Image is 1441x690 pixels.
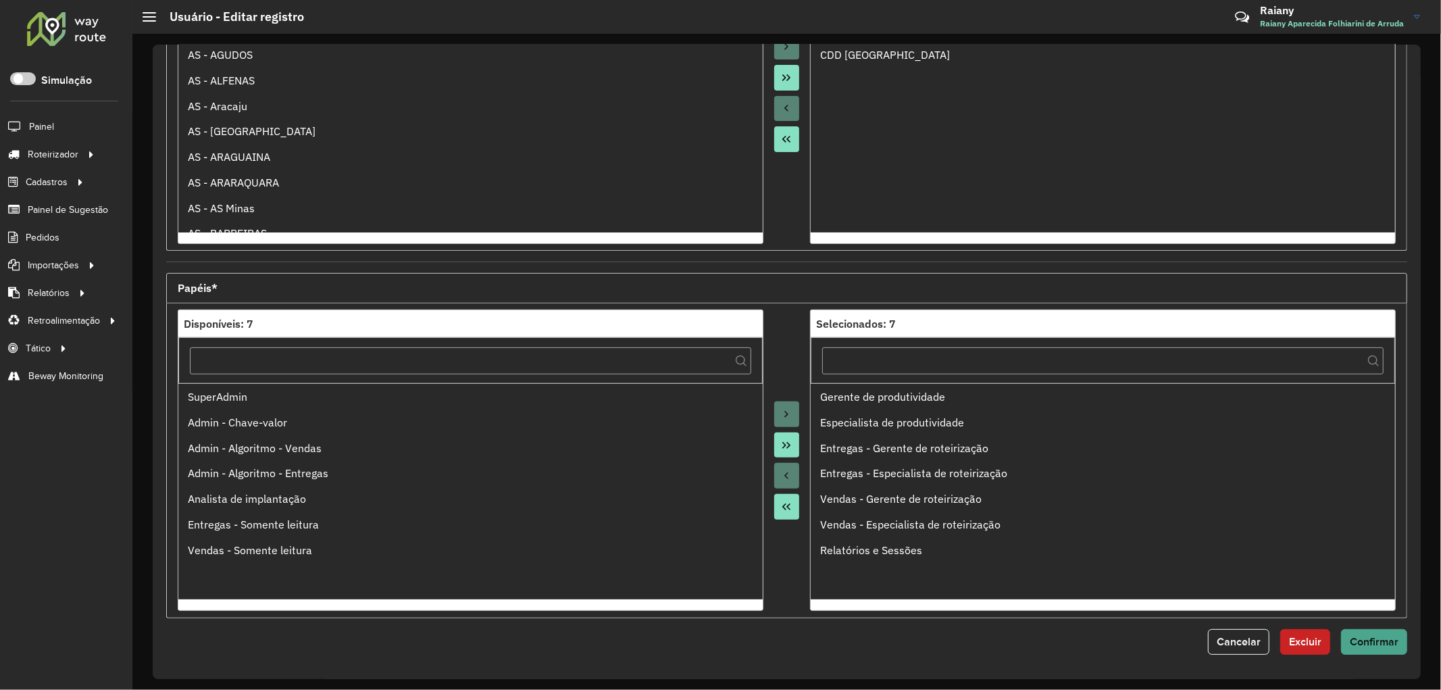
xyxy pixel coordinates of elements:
label: Simulação [41,72,92,89]
h3: Raiany [1260,4,1404,17]
span: Beway Monitoring [28,369,103,383]
button: Move All to Source [774,494,800,520]
button: Move All to Source [774,126,800,152]
div: CDD [GEOGRAPHIC_DATA] [820,47,1386,63]
div: Admin - Algoritmo - Entregas [188,465,753,481]
button: Excluir [1280,629,1330,655]
div: SuperAdmin [188,389,753,405]
span: Confirmar [1350,636,1398,647]
span: Papéis* [178,282,218,293]
span: Roteirizador [28,147,78,162]
div: Entregas - Especialista de roteirização [820,465,1386,481]
a: Contato Rápido [1228,3,1257,32]
div: AS - ARARAQUARA [188,174,753,191]
div: Admin - Algoritmo - Vendas [188,440,753,456]
div: Vendas - Gerente de roteirização [820,491,1386,507]
span: Pedidos [26,230,59,245]
div: AS - [GEOGRAPHIC_DATA] [188,123,753,139]
div: Vendas - Especialista de roteirização [820,516,1386,533]
div: Relatórios e Sessões [820,542,1386,558]
div: Disponíveis: 7 [184,316,757,332]
div: Gerente de produtividade [820,389,1386,405]
span: Importações [28,258,79,272]
span: Painel de Sugestão [28,203,108,217]
span: Retroalimentação [28,314,100,328]
div: Admin - Chave-valor [188,414,753,430]
button: Move All to Target [774,433,800,458]
span: Cancelar [1217,636,1261,647]
div: Entregas - Gerente de roteirização [820,440,1386,456]
button: Confirmar [1341,629,1407,655]
span: Relatórios [28,286,70,300]
div: Analista de implantação [188,491,753,507]
span: Excluir [1289,636,1321,647]
span: Raiany Aparecida Folhiarini de Arruda [1260,18,1404,30]
div: AS - ALFENAS [188,72,753,89]
div: Entregas - Somente leitura [188,516,753,533]
button: Cancelar [1208,629,1269,655]
span: Tático [26,341,51,355]
div: Especialista de produtividade [820,414,1386,430]
div: AS - BARREIRAS [188,225,753,241]
div: AS - AS Minas [188,200,753,216]
span: Cadastros [26,175,68,189]
div: AS - AGUDOS [188,47,753,63]
h2: Usuário - Editar registro [156,9,304,24]
div: AS - ARAGUAINA [188,149,753,165]
button: Move All to Target [774,65,800,91]
div: Selecionados: 7 [816,316,1390,332]
div: Vendas - Somente leitura [188,542,753,558]
div: AS - Aracaju [188,98,753,114]
span: Painel [29,120,54,134]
